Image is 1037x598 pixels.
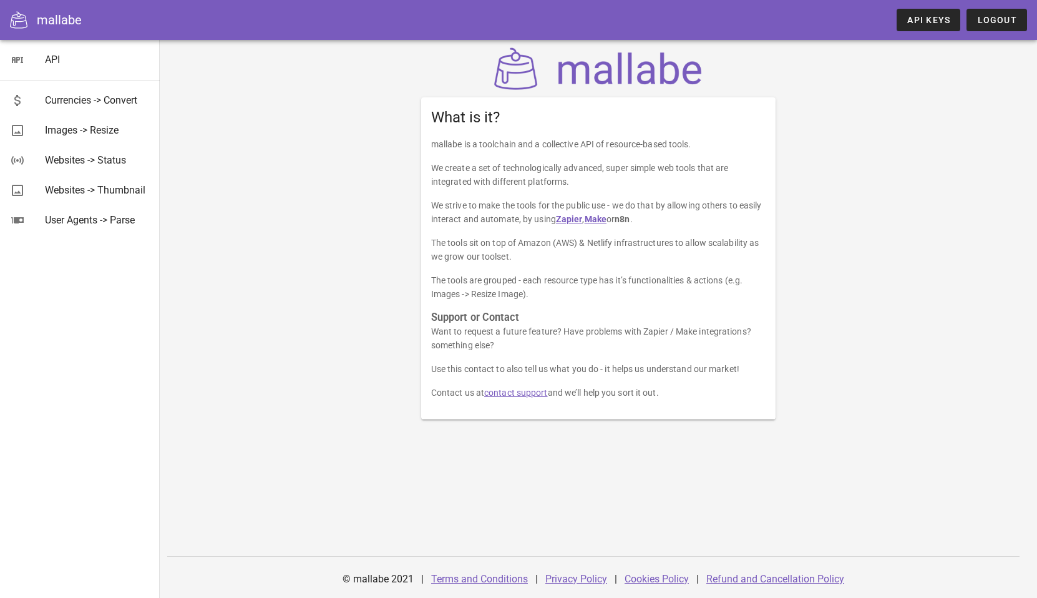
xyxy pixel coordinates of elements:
p: mallabe is a toolchain and a collective API of resource-based tools. [431,137,766,151]
p: We create a set of technologically advanced, super simple web tools that are integrated with diff... [431,161,766,189]
div: User Agents -> Parse [45,214,150,226]
a: API Keys [897,9,960,31]
a: Refund and Cancellation Policy [706,573,844,585]
div: mallabe [37,11,82,29]
div: | [696,564,699,594]
a: Make [585,214,606,224]
div: © mallabe 2021 [335,564,421,594]
span: API Keys [907,15,950,25]
button: Logout [966,9,1027,31]
p: Want to request a future feature? Have problems with Zapier / Make integrations? something else? [431,325,766,352]
div: Websites -> Thumbnail [45,184,150,196]
span: Logout [976,15,1017,25]
p: Use this contact to also tell us what you do - it helps us understand our market! [431,362,766,376]
a: Terms and Conditions [431,573,528,585]
img: mallabe Logo [491,47,706,90]
p: The tools are grouped - each resource type has it’s functionalities & actions (e.g. Images -> Res... [431,273,766,301]
div: Images -> Resize [45,124,150,136]
a: contact support [484,388,548,398]
div: | [615,564,617,594]
div: API [45,54,150,66]
div: Currencies -> Convert [45,94,150,106]
a: Privacy Policy [545,573,607,585]
div: Websites -> Status [45,154,150,166]
p: We strive to make the tools for the public use - we do that by allowing others to easily interact... [431,199,766,226]
a: Cookies Policy [625,573,689,585]
p: The tools sit on top of Amazon (AWS) & Netlify infrastructures to allow scalability as we grow ou... [431,236,766,263]
h3: Support or Contact [431,311,766,325]
strong: n8n [615,214,630,224]
div: What is it? [421,97,776,137]
div: | [421,564,424,594]
p: Contact us at and we’ll help you sort it out. [431,386,766,399]
a: Zapier [556,214,583,224]
div: | [535,564,538,594]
